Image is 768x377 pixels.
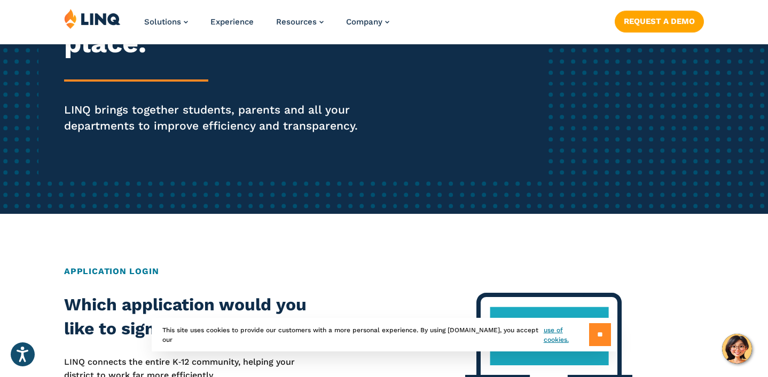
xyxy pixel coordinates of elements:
p: LINQ brings together students, parents and all your departments to improve efficiency and transpa... [64,102,360,134]
a: Resources [276,17,324,27]
span: Resources [276,17,317,27]
h2: Which application would you like to sign in to? [64,293,319,341]
a: use of cookies. [544,325,589,344]
span: Company [346,17,382,27]
nav: Primary Navigation [144,9,389,44]
a: Company [346,17,389,27]
a: Solutions [144,17,188,27]
h2: Application Login [64,265,704,278]
button: Hello, have a question? Let’s chat. [722,334,752,364]
nav: Button Navigation [615,9,704,32]
a: Experience [210,17,254,27]
img: LINQ | K‑12 Software [64,9,121,29]
span: Solutions [144,17,181,27]
a: Request a Demo [615,11,704,32]
div: This site uses cookies to provide our customers with a more personal experience. By using [DOMAIN... [152,318,616,351]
